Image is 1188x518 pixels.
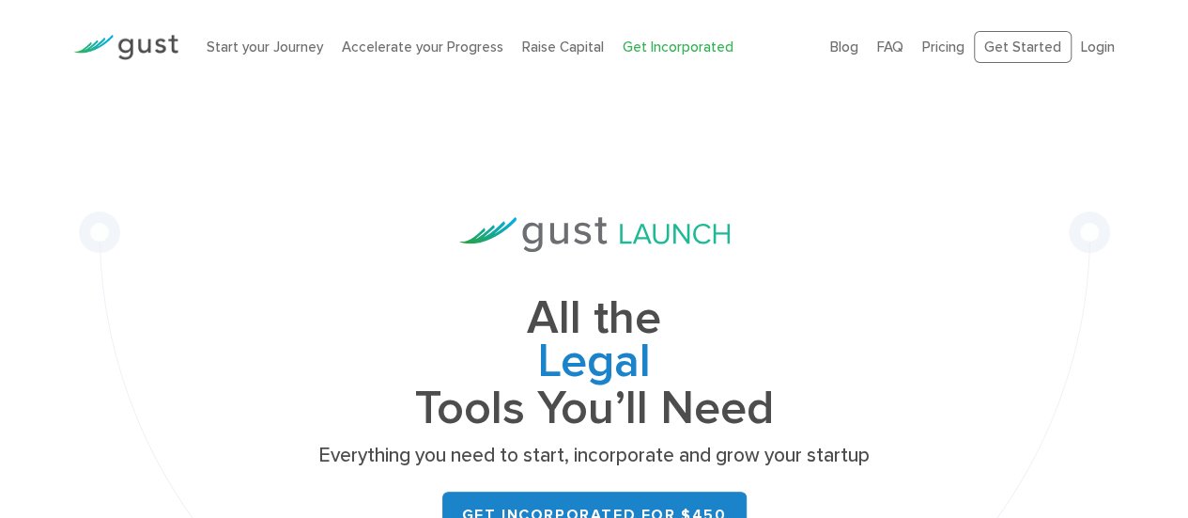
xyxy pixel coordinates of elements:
[342,39,503,55] a: Accelerate your Progress
[974,31,1072,64] a: Get Started
[313,297,876,430] h1: All the Tools You’ll Need
[877,39,903,55] a: FAQ
[522,39,604,55] a: Raise Capital
[313,443,876,469] p: Everything you need to start, incorporate and grow your startup
[623,39,733,55] a: Get Incorporated
[459,217,730,252] img: Gust Launch Logo
[207,39,323,55] a: Start your Journey
[922,39,964,55] a: Pricing
[73,35,178,60] img: Gust Logo
[1081,39,1115,55] a: Login
[313,340,876,387] span: Legal
[830,39,858,55] a: Blog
